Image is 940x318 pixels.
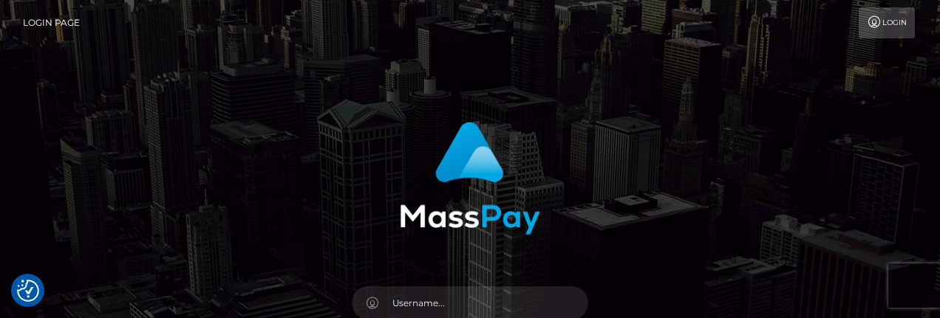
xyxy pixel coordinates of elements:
img: Revisit consent button [17,280,39,302]
a: Login Page [23,7,80,38]
button: Consent Preferences [17,280,39,302]
a: Login [859,7,915,38]
img: MassPay Login [400,122,540,235]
